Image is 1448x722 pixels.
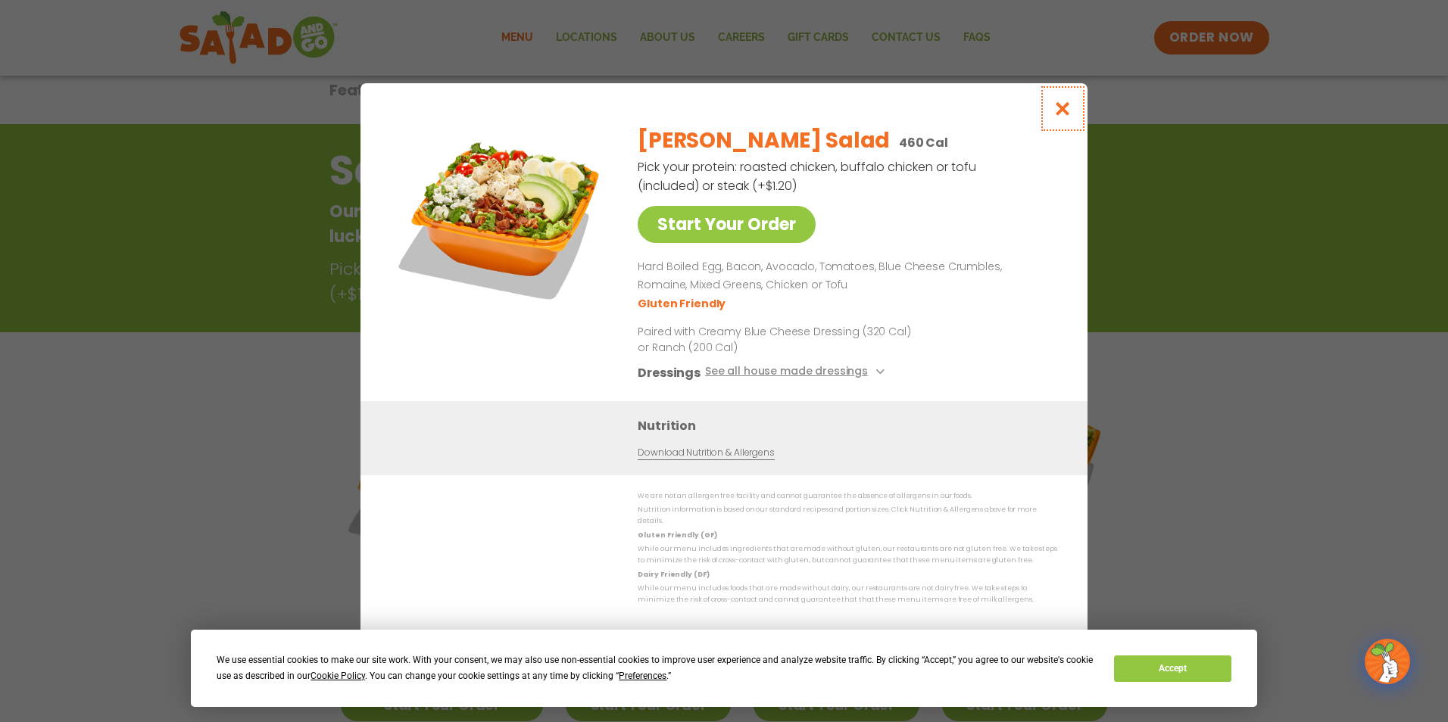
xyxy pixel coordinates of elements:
h3: Nutrition [638,416,1065,435]
span: Preferences [619,671,666,681]
a: Download Nutrition & Allergens [638,446,774,460]
strong: Dairy Friendly (DF) [638,570,709,579]
h2: [PERSON_NAME] Salad [638,125,890,157]
strong: Gluten Friendly (GF) [638,531,716,540]
p: Hard Boiled Egg, Bacon, Avocado, Tomatoes, Blue Cheese Crumbles, Romaine, Mixed Greens, Chicken o... [638,258,1051,294]
button: See all house made dressings [705,363,889,382]
p: Paired with Creamy Blue Cheese Dressing (320 Cal) or Ranch (200 Cal) [638,324,918,356]
a: Start Your Order [638,206,816,243]
img: Featured product photo for Cobb Salad [395,114,607,325]
span: Cookie Policy [311,671,365,681]
div: Cookie Consent Prompt [191,630,1257,707]
p: While our menu includes ingredients that are made without gluten, our restaurants are not gluten ... [638,543,1057,567]
img: wpChatIcon [1366,640,1409,683]
h3: Dressings [638,363,701,382]
p: We are not an allergen free facility and cannot guarantee the absence of allergens in our foods. [638,490,1057,502]
li: Gluten Friendly [638,296,728,312]
button: Close modal [1038,83,1088,134]
p: Nutrition information is based on our standard recipes and portion sizes. Click Nutrition & Aller... [638,504,1057,527]
div: We use essential cookies to make our site work. With your consent, we may also use non-essential ... [217,652,1096,684]
p: While our menu includes foods that are made without dairy, our restaurants are not dairy free. We... [638,583,1057,606]
button: Accept [1114,655,1231,682]
p: Pick your protein: roasted chicken, buffalo chicken or tofu (included) or steak (+$1.20) [638,157,978,195]
p: 460 Cal [899,133,948,152]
